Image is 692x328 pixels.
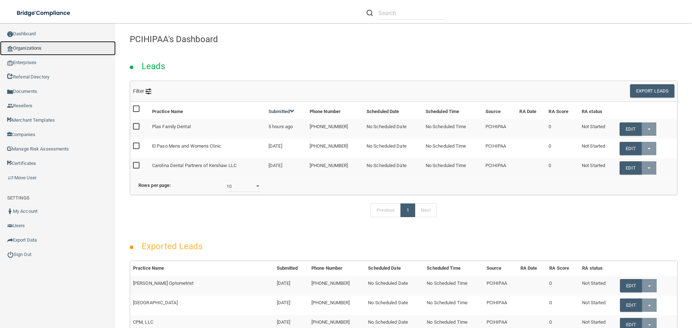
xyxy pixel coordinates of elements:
[7,46,13,51] img: organization-icon.f8decf85.png
[149,158,266,177] td: Carolina Dental Partners of Kershaw LLC
[483,139,516,158] td: PCIHIPAA
[7,237,13,243] img: icon-export.b9366987.png
[7,89,13,95] img: icon-documents.8dae5593.png
[266,158,307,177] td: [DATE]
[11,6,77,21] img: bridge_compliance_login_screen.278c3ca4.svg
[7,251,14,258] img: ic_power_dark.7ecde6b1.png
[483,158,516,177] td: PCIHIPAA
[134,236,210,256] h2: Exported Leads
[274,296,309,315] td: [DATE]
[364,139,423,158] td: No Scheduled Date
[7,60,13,66] img: enterprise.0d942306.png
[546,119,579,139] td: 0
[364,102,423,119] th: Scheduled Date
[424,261,484,276] th: Scheduled Time
[620,142,642,155] a: Edit
[423,139,483,158] td: No Scheduled Time
[364,119,423,139] td: No Scheduled Date
[7,223,13,229] img: icon-users.e205127d.png
[130,276,274,295] td: [PERSON_NAME] Optometrist
[518,261,547,276] th: RA Date
[546,158,579,177] td: 0
[630,84,674,98] button: Export Leads
[309,296,365,315] td: [PHONE_NUMBER]
[423,119,483,139] td: No Scheduled Time
[579,276,617,295] td: Not Started
[546,276,579,295] td: 0
[423,102,483,119] th: Scheduled Time
[484,296,518,315] td: PCIHIPAA
[133,88,151,94] span: Filter
[424,276,484,295] td: No Scheduled Time
[274,276,309,295] td: [DATE]
[424,296,484,315] td: No Scheduled Time
[378,6,444,20] input: Search
[579,139,617,158] td: Not Started
[307,158,364,177] td: [PHONE_NUMBER]
[7,31,13,37] img: ic_dashboard_dark.d01f4a41.png
[130,261,274,276] th: Practice Name
[149,139,266,158] td: El Paso Mens and Womens Clinic
[307,102,364,119] th: Phone Number
[7,208,13,214] img: ic_user_dark.df1a06c3.png
[371,203,401,217] a: Previous
[484,261,518,276] th: Source
[149,119,266,139] td: Plas Family Dental
[266,119,307,139] td: 5 hours ago
[516,102,546,119] th: RA Date
[266,139,307,158] td: [DATE]
[309,261,365,276] th: Phone Number
[567,277,683,306] iframe: Drift Widget Chat Controller
[130,296,274,315] td: [GEOGRAPHIC_DATA]
[483,119,516,139] td: PCIHIPAA
[274,261,309,276] th: Submitted
[365,276,424,295] td: No Scheduled Date
[579,102,617,119] th: RA status
[309,276,365,295] td: [PHONE_NUMBER]
[483,102,516,119] th: Source
[546,139,579,158] td: 0
[146,89,151,94] img: icon-filter@2x.21656d0b.png
[365,296,424,315] td: No Scheduled Date
[423,158,483,177] td: No Scheduled Time
[149,102,266,119] th: Practice Name
[579,158,617,177] td: Not Started
[7,194,30,202] label: SETTINGS
[307,119,364,139] td: [PHONE_NUMBER]
[130,35,678,44] h4: PCIHIPAA's Dashboard
[546,296,579,315] td: 0
[134,56,173,76] h2: Leads
[546,102,579,119] th: RA Score
[484,276,518,295] td: PCIHIPAA
[415,203,436,217] a: Next
[269,109,294,114] a: Submitted
[307,139,364,158] td: [PHONE_NUMBER]
[620,122,642,136] a: Edit
[620,161,642,175] a: Edit
[7,103,13,109] img: ic_reseller.de258add.png
[367,10,373,16] img: ic-search.3b580494.png
[7,174,14,181] img: briefcase.64adab9b.png
[579,261,617,276] th: RA status
[138,183,171,188] b: Rows per page:
[400,203,415,217] a: 1
[365,261,424,276] th: Scheduled Date
[364,158,423,177] td: No Scheduled Date
[579,119,617,139] td: Not Started
[546,261,579,276] th: RA Score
